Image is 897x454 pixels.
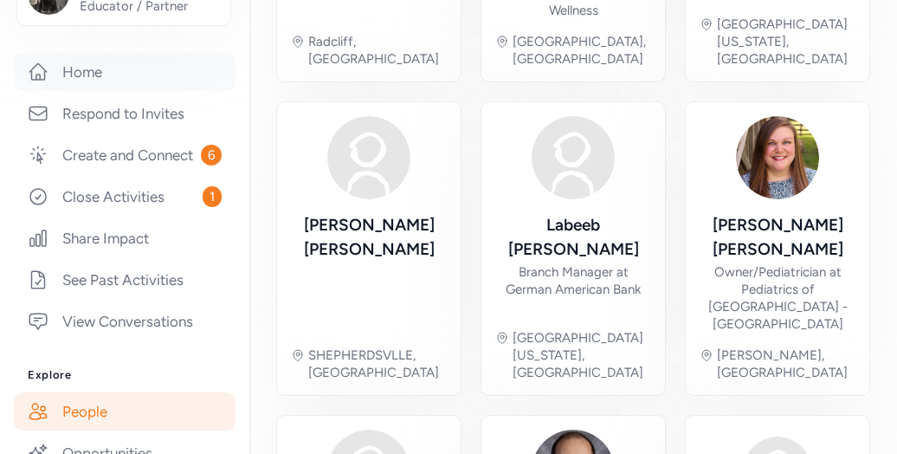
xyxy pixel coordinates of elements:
[308,33,447,68] div: Radcliff, [GEOGRAPHIC_DATA]
[14,392,236,431] a: People
[14,94,236,133] a: Respond to Invites
[495,213,651,262] div: Labeeb [PERSON_NAME]
[717,16,855,68] div: [GEOGRAPHIC_DATA][US_STATE], [GEOGRAPHIC_DATA]
[736,116,819,199] img: Avatar
[14,136,236,174] a: Create and Connect6
[513,329,651,381] div: [GEOGRAPHIC_DATA][US_STATE], [GEOGRAPHIC_DATA]
[513,33,651,68] div: [GEOGRAPHIC_DATA], [GEOGRAPHIC_DATA]
[14,261,236,299] a: See Past Activities
[532,116,615,199] img: Avatar
[495,263,651,298] div: Branch Manager at German American Bank
[717,347,855,381] div: [PERSON_NAME], [GEOGRAPHIC_DATA]
[291,213,447,262] div: [PERSON_NAME] [PERSON_NAME]
[14,53,236,91] a: Home
[14,302,236,340] a: View Conversations
[201,145,222,165] span: 6
[14,178,236,216] a: Close Activities1
[327,116,410,199] img: Avatar
[28,368,222,382] h3: Explore
[308,347,447,381] div: SHEPHERDSVLLE, [GEOGRAPHIC_DATA]
[700,213,855,262] div: [PERSON_NAME] [PERSON_NAME]
[203,186,222,207] span: 1
[14,219,236,257] a: Share Impact
[700,263,855,333] div: Owner/Pediatrician at Pediatrics of [GEOGRAPHIC_DATA] - [GEOGRAPHIC_DATA]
